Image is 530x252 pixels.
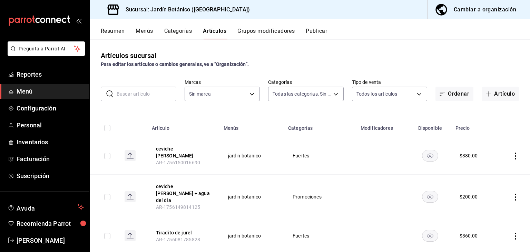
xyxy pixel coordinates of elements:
[101,28,530,39] div: navigation tabs
[19,45,74,52] span: Pregunta a Parrot AI
[422,191,438,203] button: availability-product
[203,28,226,39] button: Artículos
[293,233,348,238] span: Fuertes
[164,28,192,39] button: Categorías
[17,219,84,228] span: Recomienda Parrot
[148,115,219,137] th: Artículo
[422,150,438,162] button: availability-product
[101,28,125,39] button: Resumen
[17,87,84,96] span: Menú
[76,18,81,23] button: open_drawer_menu
[17,154,84,164] span: Facturación
[156,160,200,165] span: AR-1756150016690
[454,5,516,14] div: Cambiar a organización
[293,194,348,199] span: Promociones
[120,6,250,14] h3: Sucursal: Jardín Botánico ([GEOGRAPHIC_DATA])
[284,115,356,137] th: Categorías
[101,61,249,67] strong: Para editar los artículos o cambios generales, ve a “Organización”.
[435,87,473,101] button: Ordenar
[185,80,260,85] label: Marcas
[460,152,478,159] div: $ 380.00
[156,229,211,236] button: edit-product-location
[306,28,327,39] button: Publicar
[352,80,428,85] label: Tipo de venta
[356,115,409,137] th: Modificadores
[460,232,478,239] div: $ 360.00
[482,87,519,101] button: Artículo
[156,237,200,242] span: AR-1756081785828
[17,70,84,79] span: Reportes
[293,153,348,158] span: Fuertes
[117,87,176,101] input: Buscar artículo
[512,153,519,159] button: actions
[17,203,75,211] span: Ayuda
[5,50,85,57] a: Pregunta a Parrot AI
[422,230,438,242] button: availability-product
[237,28,295,39] button: Grupos modificadores
[228,153,275,158] span: jardin botanico
[156,145,211,159] button: edit-product-location
[156,183,211,204] button: edit-product-location
[17,236,84,245] span: [PERSON_NAME]
[268,80,344,85] label: Categorías
[101,50,156,61] div: Artículos sucursal
[512,233,519,240] button: actions
[356,90,397,97] span: Todos los artículos
[219,115,284,137] th: Menús
[409,115,451,137] th: Disponible
[8,41,85,56] button: Pregunta a Parrot AI
[273,90,331,97] span: Todas las categorías, Sin categoría
[228,194,275,199] span: jardin botanico
[512,194,519,201] button: actions
[228,233,275,238] span: jardin botanico
[451,115,496,137] th: Precio
[17,137,84,147] span: Inventarios
[136,28,153,39] button: Menús
[17,104,84,113] span: Configuración
[17,171,84,181] span: Suscripción
[156,204,200,210] span: AR-1756149814125
[17,120,84,130] span: Personal
[460,193,478,200] div: $ 200.00
[189,90,211,97] span: Sin marca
